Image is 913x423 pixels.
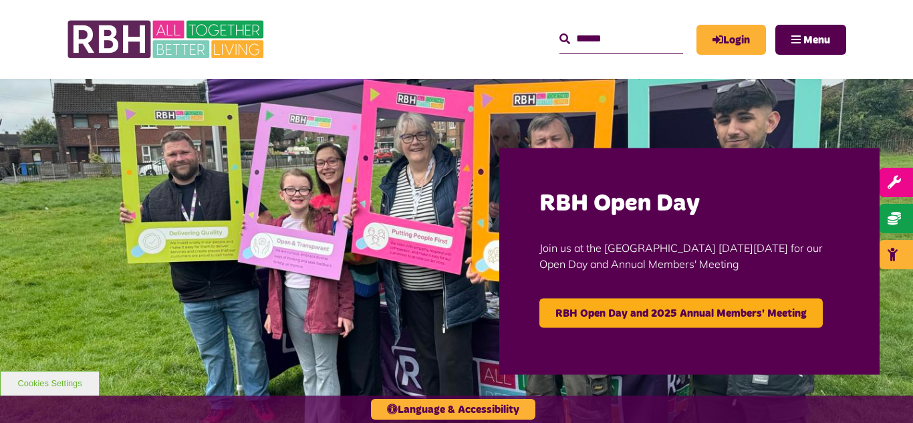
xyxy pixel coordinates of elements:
[539,298,823,327] a: RBH Open Day and 2025 Annual Members' Meeting
[539,219,839,291] p: Join us at the [GEOGRAPHIC_DATA] [DATE][DATE] for our Open Day and Annual Members' Meeting
[67,13,267,65] img: RBH
[775,25,846,55] button: Navigation
[371,399,535,420] button: Language & Accessibility
[539,188,839,219] h2: RBH Open Day
[803,35,830,45] span: Menu
[696,25,766,55] a: MyRBH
